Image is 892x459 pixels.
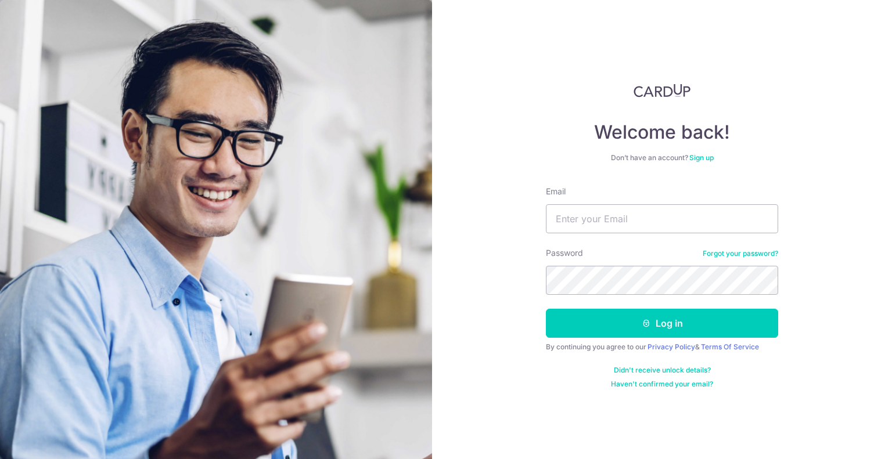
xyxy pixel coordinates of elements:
[546,247,583,259] label: Password
[701,342,759,351] a: Terms Of Service
[614,366,711,375] a: Didn't receive unlock details?
[703,249,778,258] a: Forgot your password?
[546,309,778,338] button: Log in
[546,153,778,162] div: Don’t have an account?
[546,204,778,233] input: Enter your Email
[546,186,566,197] label: Email
[689,153,714,162] a: Sign up
[634,84,690,97] img: CardUp Logo
[546,342,778,352] div: By continuing you agree to our &
[611,380,713,389] a: Haven't confirmed your email?
[546,121,778,144] h4: Welcome back!
[648,342,695,351] a: Privacy Policy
